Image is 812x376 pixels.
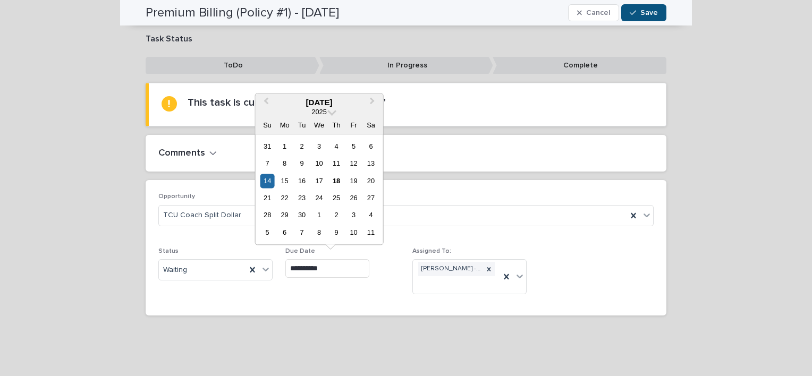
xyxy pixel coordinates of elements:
span: Status [158,248,179,254]
div: Choose Saturday, October 4th, 2025 [363,208,378,223]
button: Next Month [365,95,382,112]
div: Choose Wednesday, September 24th, 2025 [312,191,326,205]
div: month 2025-09 [259,138,379,241]
span: Waiting [163,264,187,276]
button: Cancel [568,4,619,21]
div: Choose Friday, September 26th, 2025 [346,191,361,205]
div: Choose Thursday, September 11th, 2025 [329,156,343,170]
div: [DATE] [256,98,383,107]
div: Choose Tuesday, October 7th, 2025 [295,225,309,240]
div: Choose Friday, October 10th, 2025 [346,225,361,240]
div: Choose Monday, September 29th, 2025 [277,208,292,223]
span: Save [640,9,658,16]
h2: This task is currently marked as "Waiting" [188,96,386,109]
div: Choose Wednesday, October 1st, 2025 [312,208,326,223]
div: [PERSON_NAME] - EBS-[GEOGRAPHIC_DATA] [418,262,483,276]
div: Su [260,118,275,132]
span: Cancel [586,9,610,16]
div: Choose Wednesday, October 8th, 2025 [312,225,326,240]
span: Assigned To: [412,248,451,254]
div: Choose Tuesday, September 2nd, 2025 [295,139,309,153]
div: Choose Thursday, September 4th, 2025 [329,139,343,153]
span: Due Date [285,248,315,254]
div: Choose Monday, September 22nd, 2025 [277,191,292,205]
div: Choose Monday, September 15th, 2025 [277,174,292,188]
div: Choose Wednesday, September 3rd, 2025 [312,139,326,153]
div: Choose Thursday, September 25th, 2025 [329,191,343,205]
button: Comments [158,148,217,159]
p: Complete [493,57,666,74]
div: Choose Saturday, September 20th, 2025 [363,174,378,188]
div: Choose Saturday, September 6th, 2025 [363,139,378,153]
div: Choose Sunday, September 7th, 2025 [260,156,275,170]
div: Choose Wednesday, September 17th, 2025 [312,174,326,188]
p: ToDo [146,57,319,74]
div: Choose Tuesday, September 9th, 2025 [295,156,309,170]
div: Choose Sunday, October 5th, 2025 [260,225,275,240]
h2: Comments [158,148,205,159]
div: Choose Friday, September 5th, 2025 [346,139,361,153]
div: Choose Thursday, October 2nd, 2025 [329,208,343,223]
div: Choose Sunday, September 28th, 2025 [260,208,275,223]
div: Choose Sunday, September 14th, 2025 [260,174,275,188]
div: Choose Tuesday, September 30th, 2025 [295,208,309,223]
p: Task Status [146,34,666,44]
span: 2025 [311,108,326,116]
span: Opportunity [158,193,195,200]
span: TCU Coach Split Dollar [163,210,241,221]
div: Choose Saturday, September 27th, 2025 [363,191,378,205]
button: Previous Month [257,95,274,112]
div: Choose Friday, September 19th, 2025 [346,174,361,188]
div: Choose Monday, September 8th, 2025 [277,156,292,170]
p: In Progress [319,57,493,74]
div: Choose Sunday, September 21st, 2025 [260,191,275,205]
div: Choose Saturday, September 13th, 2025 [363,156,378,170]
div: Mo [277,118,292,132]
div: Choose Friday, September 12th, 2025 [346,156,361,170]
div: Choose Friday, October 3rd, 2025 [346,208,361,223]
div: Choose Tuesday, September 23rd, 2025 [295,191,309,205]
div: Tu [295,118,309,132]
div: Choose Saturday, October 11th, 2025 [363,225,378,240]
div: We [312,118,326,132]
button: Save [621,4,666,21]
div: Th [329,118,343,132]
div: Choose Tuesday, September 16th, 2025 [295,174,309,188]
div: Fr [346,118,361,132]
div: Choose Thursday, September 18th, 2025 [329,174,343,188]
div: Choose Monday, September 1st, 2025 [277,139,292,153]
h2: Premium Billing (Policy #1) - [DATE] [146,5,339,21]
div: Choose Monday, October 6th, 2025 [277,225,292,240]
div: Choose Wednesday, September 10th, 2025 [312,156,326,170]
div: Choose Sunday, August 31st, 2025 [260,139,275,153]
div: Sa [363,118,378,132]
div: Choose Thursday, October 9th, 2025 [329,225,343,240]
